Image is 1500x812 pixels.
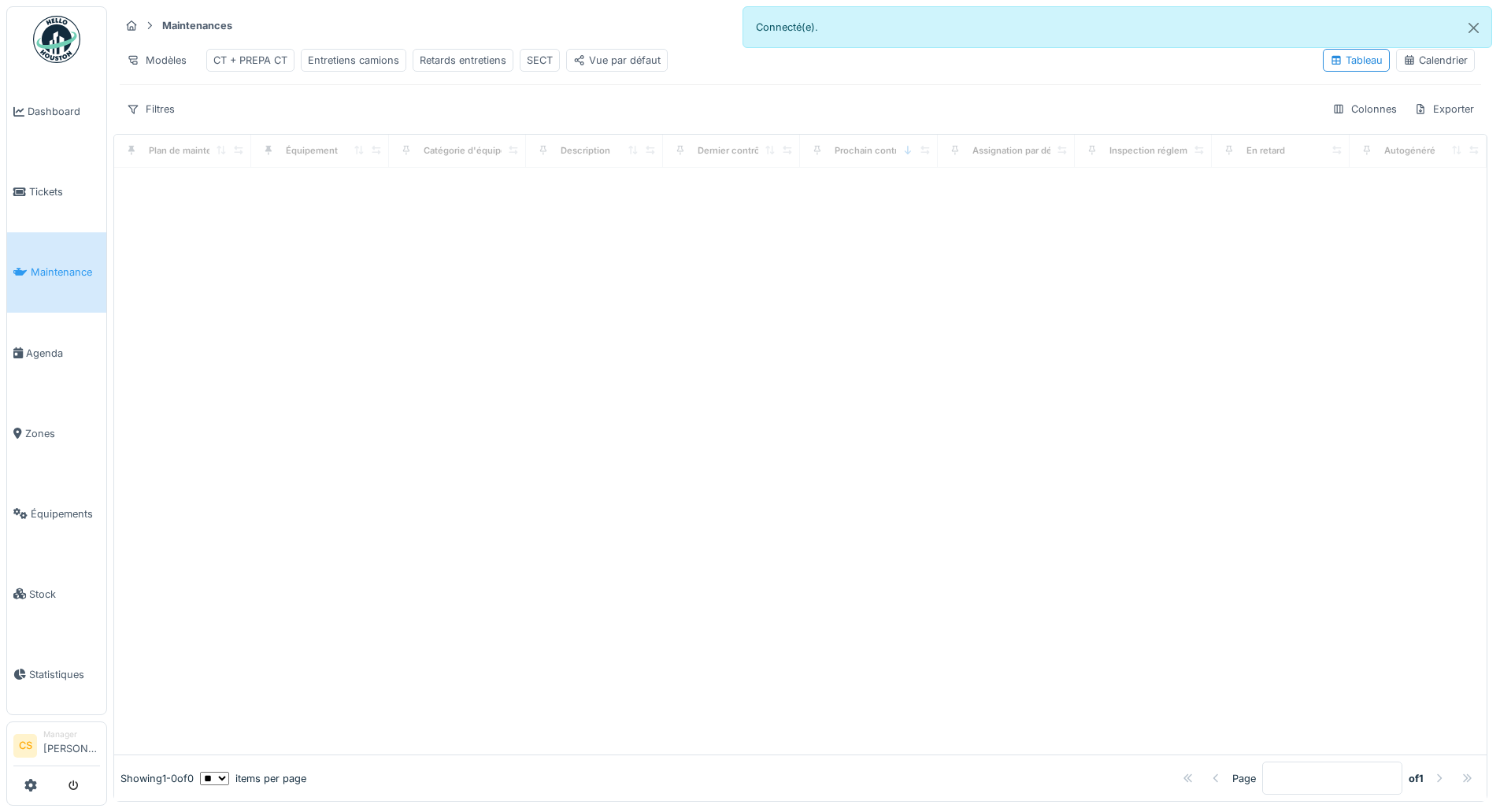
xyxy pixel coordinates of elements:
span: Statistiques [29,667,100,682]
div: Dernier contrôle [698,144,768,158]
span: Équipements [31,506,100,521]
span: Dashboard [28,104,100,119]
div: Vue par défaut [573,53,661,68]
div: Retards entretiens [420,53,506,68]
div: Entretiens camions [308,53,399,68]
span: Zones [25,426,100,441]
span: Stock [29,587,100,602]
div: Inspection réglementaire [1109,144,1217,158]
div: Page [1232,771,1256,786]
div: Colonnes [1325,98,1404,121]
div: SECT [527,53,553,68]
div: Description [561,144,610,158]
div: Tableau [1330,53,1383,68]
span: Agenda [26,346,100,361]
div: Prochain contrôle [835,144,911,158]
a: Agenda [7,313,106,393]
span: Maintenance [31,265,100,280]
a: Équipements [7,473,106,554]
div: Connecté(e). [743,6,1493,48]
a: Zones [7,393,106,473]
a: Statistiques [7,634,106,714]
div: CT + PREPA CT [213,53,287,68]
div: Autogénéré [1384,144,1435,158]
button: Close [1456,7,1491,49]
li: [PERSON_NAME] [43,729,100,762]
div: Assignation par défaut [972,144,1069,158]
div: items per page [200,771,306,786]
strong: Maintenances [156,18,239,33]
div: Filtres [120,98,182,121]
a: Tickets [7,152,106,232]
div: En retard [1246,144,1285,158]
div: Équipement [286,144,338,158]
img: Badge_color-CXgf-gQk.svg [33,16,80,63]
span: Tickets [29,184,100,199]
div: Catégorie d'équipement [424,144,528,158]
a: Dashboard [7,72,106,152]
div: Plan de maintenance [149,144,239,158]
a: Maintenance [7,232,106,313]
div: Calendrier [1403,53,1468,68]
strong: of 1 [1409,771,1424,786]
div: Manager [43,729,100,740]
a: Stock [7,554,106,634]
div: Modèles [120,49,194,72]
div: Showing 1 - 0 of 0 [120,771,194,786]
div: Exporter [1407,98,1481,121]
a: CS Manager[PERSON_NAME] [13,729,100,766]
li: CS [13,734,37,758]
